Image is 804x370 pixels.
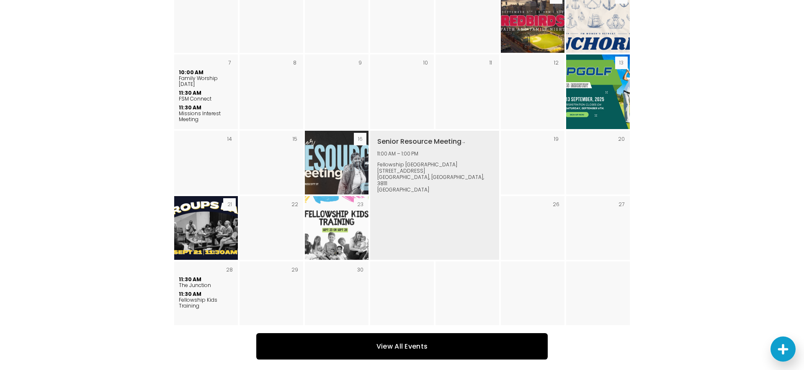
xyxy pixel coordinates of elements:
[356,200,365,209] div: 23
[356,265,365,274] div: 30
[225,58,234,67] div: 7
[356,58,365,67] div: 9
[551,58,561,67] div: 12
[149,196,263,260] img: Groups Fair
[179,291,233,297] span: 11:30 AM
[225,265,234,274] div: 28
[225,135,234,144] div: 14
[617,135,626,144] div: 20
[179,90,211,102] a: 11:30 AM FSM Connect
[179,105,233,111] span: 11:30 AM
[551,200,561,209] div: 26
[179,70,233,87] a: 10:00 AM Family Worship [DATE]
[290,58,299,67] div: 8
[179,277,211,288] a: 11:30 AM The Junction
[377,161,492,168] div: Fellowship [GEOGRAPHIC_DATA]
[179,70,233,75] span: 10:00 AM
[179,296,217,309] span: Fellowship Kids Training
[179,75,218,88] span: Family Worship [DATE]
[532,54,664,129] img: Men's Ministry-Top Golf
[377,150,492,157] div: 11:00 AM – 1:00 PM
[421,58,430,67] div: 10
[179,277,211,282] span: 11:30 AM
[356,135,365,144] div: 16
[290,135,299,144] div: 15
[290,265,299,274] div: 29
[617,200,626,209] div: 27
[179,105,233,122] a: 11:30 AM Missions Interest Meeting
[290,200,299,209] div: 22
[280,131,393,194] img: Senior Resource Meeting
[256,333,547,360] a: View All Events
[377,174,492,186] div: [GEOGRAPHIC_DATA], [GEOGRAPHIC_DATA], 38111
[179,110,221,123] span: Missions Interest Meeting
[617,58,626,67] div: 13
[486,58,495,67] div: 11
[377,186,492,193] div: [GEOGRAPHIC_DATA]
[179,95,211,102] span: FSM Connect
[225,200,234,209] div: 21
[179,291,233,309] a: 11:30 AM Fellowship Kids Training
[179,282,211,289] span: The Junction
[377,137,466,146] a: Senior Resource Meeting
[280,196,393,260] img: Fellowship Kids Training
[179,90,211,96] span: 11:30 AM
[551,135,561,144] div: 19
[377,168,492,174] div: [STREET_ADDRESS]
